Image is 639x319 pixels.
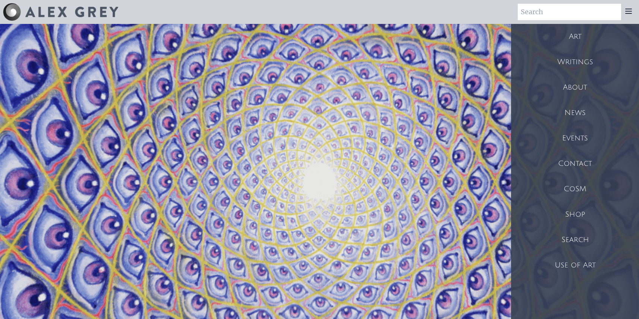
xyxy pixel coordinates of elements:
a: News [511,100,639,126]
a: Search [511,227,639,253]
a: About [511,75,639,100]
a: Writings [511,49,639,75]
a: Use of Art [511,253,639,278]
input: Search [518,4,621,20]
a: CoSM [511,176,639,202]
a: Contact [511,151,639,176]
a: Shop [511,202,639,227]
a: Art [511,24,639,49]
a: Events [511,126,639,151]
